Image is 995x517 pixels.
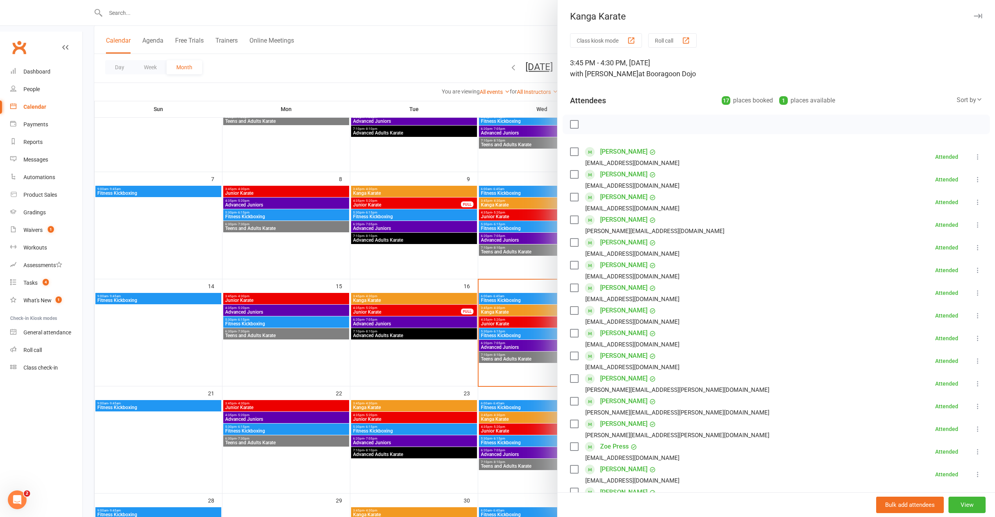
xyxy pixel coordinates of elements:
div: What's New [23,297,52,303]
div: Class check-in [23,364,58,371]
div: [EMAIL_ADDRESS][DOMAIN_NAME] [585,158,679,168]
a: Class kiosk mode [10,359,82,377]
a: [PERSON_NAME] [600,191,647,203]
div: [EMAIL_ADDRESS][DOMAIN_NAME] [585,362,679,372]
div: Workouts [23,244,47,251]
div: Attended [935,245,958,250]
div: [EMAIL_ADDRESS][DOMAIN_NAME] [585,294,679,304]
div: [PERSON_NAME][EMAIL_ADDRESS][PERSON_NAME][DOMAIN_NAME] [585,407,769,418]
div: places available [779,95,835,106]
div: 17 [722,96,730,105]
a: [PERSON_NAME] [600,486,647,499]
div: Attendees [570,95,606,106]
a: [PERSON_NAME] [600,418,647,430]
a: Workouts [10,239,82,257]
div: Attended [935,472,958,477]
div: [PERSON_NAME][EMAIL_ADDRESS][PERSON_NAME][DOMAIN_NAME] [585,385,769,395]
a: General attendance kiosk mode [10,324,82,341]
div: Sort by [957,95,982,105]
div: Attended [935,154,958,160]
div: [EMAIL_ADDRESS][DOMAIN_NAME] [585,181,679,191]
div: [EMAIL_ADDRESS][DOMAIN_NAME] [585,271,679,282]
a: Dashboard [10,63,82,81]
div: Dashboard [23,68,50,75]
div: Payments [23,121,48,127]
span: 1 [48,226,54,233]
div: Automations [23,174,55,180]
a: [PERSON_NAME] [600,236,647,249]
a: Tasks 4 [10,274,82,292]
a: Roll call [10,341,82,359]
div: General attendance [23,329,71,336]
div: Attended [935,358,958,364]
a: People [10,81,82,98]
a: Automations [10,169,82,186]
a: Calendar [10,98,82,116]
div: Roll call [23,347,42,353]
div: Attended [935,381,958,386]
span: at Booragoon Dojo [638,70,696,78]
span: 1 [56,296,62,303]
button: View [948,497,986,513]
div: 1 [779,96,788,105]
div: Attended [935,177,958,182]
a: Messages [10,151,82,169]
a: [PERSON_NAME] [600,350,647,362]
div: Attended [935,426,958,432]
a: [PERSON_NAME] [600,214,647,226]
div: Attended [935,449,958,454]
div: People [23,86,40,92]
a: Gradings [10,204,82,221]
a: [PERSON_NAME] [600,282,647,294]
div: Kanga Karate [558,11,995,22]
div: [PERSON_NAME][EMAIL_ADDRESS][PERSON_NAME][DOMAIN_NAME] [585,430,769,440]
div: Attended [935,313,958,318]
div: [EMAIL_ADDRESS][DOMAIN_NAME] [585,203,679,214]
button: Bulk add attendees [876,497,944,513]
div: Reports [23,139,43,145]
div: 3:45 PM - 4:30 PM, [DATE] [570,57,982,79]
div: Product Sales [23,192,57,198]
a: [PERSON_NAME] [600,327,647,339]
div: [EMAIL_ADDRESS][DOMAIN_NAME] [585,339,679,350]
a: [PERSON_NAME] [600,168,647,181]
div: [EMAIL_ADDRESS][DOMAIN_NAME] [585,249,679,259]
div: Attended [935,222,958,228]
div: [PERSON_NAME][EMAIL_ADDRESS][DOMAIN_NAME] [585,226,724,236]
div: places booked [722,95,773,106]
div: Messages [23,156,48,163]
a: What's New1 [10,292,82,309]
button: Class kiosk mode [570,33,642,48]
a: Zoe Press [600,440,629,453]
div: Attended [935,267,958,273]
span: 2 [24,490,30,497]
button: Roll call [648,33,697,48]
a: [PERSON_NAME] [600,304,647,317]
a: Product Sales [10,186,82,204]
div: Calendar [23,104,46,110]
span: with [PERSON_NAME] [570,70,638,78]
a: Clubworx [9,38,29,57]
a: [PERSON_NAME] [600,259,647,271]
a: Reports [10,133,82,151]
div: Waivers [23,227,43,233]
div: Tasks [23,280,38,286]
a: [PERSON_NAME] [600,372,647,385]
a: [PERSON_NAME] [600,395,647,407]
iframe: Intercom live chat [8,490,27,509]
div: Attended [935,290,958,296]
a: Assessments [10,257,82,274]
a: [PERSON_NAME] [600,463,647,476]
div: Gradings [23,209,46,215]
a: Payments [10,116,82,133]
div: Assessments [23,262,62,268]
div: Attended [935,336,958,341]
div: [EMAIL_ADDRESS][DOMAIN_NAME] [585,453,679,463]
div: Attended [935,404,958,409]
div: Attended [935,199,958,205]
div: [EMAIL_ADDRESS][DOMAIN_NAME] [585,317,679,327]
a: [PERSON_NAME] [600,145,647,158]
a: Waivers 1 [10,221,82,239]
span: 4 [43,279,49,285]
div: [EMAIL_ADDRESS][DOMAIN_NAME] [585,476,679,486]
